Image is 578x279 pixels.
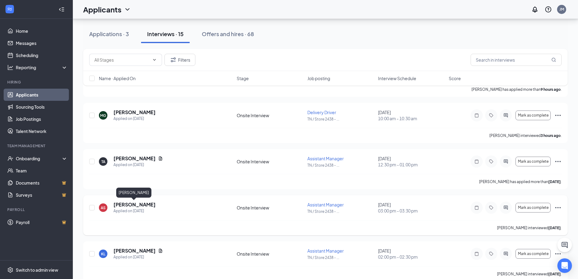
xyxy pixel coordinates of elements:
svg: Tag [488,205,495,210]
p: [PERSON_NAME] interviewed . [497,225,562,230]
a: Scheduling [16,49,68,61]
a: SurveysCrown [16,189,68,201]
div: Applications · 3 [89,30,129,38]
div: Offers and hires · 68 [202,30,254,38]
div: Applied on [DATE] [113,162,163,168]
b: [DATE] [548,179,561,184]
a: Messages [16,37,68,49]
a: Home [16,25,68,37]
button: Mark as complete [515,111,551,120]
a: Job Postings [16,113,68,125]
svg: Ellipses [554,204,562,211]
span: 03:00 pm - 03:30 pm [378,208,445,214]
b: [DATE] [548,226,561,230]
svg: ActiveChat [502,113,509,118]
div: Applied on [DATE] [113,116,156,122]
h1: Applicants [83,4,121,15]
div: Team Management [7,143,66,148]
svg: ChatActive [561,241,568,249]
span: Name · Applied On [99,75,136,81]
span: Assistant Manager [307,202,344,207]
svg: Note [473,159,480,164]
svg: Ellipses [554,250,562,257]
svg: ActiveChat [502,205,509,210]
svg: ActiveChat [502,251,509,256]
svg: UserCheck [7,155,13,162]
button: Mark as complete [515,203,551,213]
span: Mark as complete [518,252,549,256]
div: TA [101,159,105,164]
span: Score [449,75,461,81]
p: TN / Store 2438 - ... [307,117,374,122]
span: Interview Schedule [378,75,416,81]
div: Hiring [7,80,66,85]
p: [PERSON_NAME] interviewed . [489,133,562,138]
svg: Settings [7,267,13,273]
svg: ChevronDown [152,57,157,62]
div: Onsite Interview [237,205,304,211]
button: ChatActive [557,238,572,252]
h5: [PERSON_NAME] [113,109,156,116]
svg: Tag [488,251,495,256]
p: TN / Store 2438 - ... [307,163,374,168]
div: Payroll [7,207,66,212]
div: Applied on [DATE] [113,208,156,214]
div: JM [559,7,564,12]
a: Talent Network [16,125,68,137]
svg: Filter [170,56,177,63]
a: Sourcing Tools [16,101,68,113]
span: Assistant Manager [307,156,344,161]
div: Onboarding [16,155,63,162]
svg: WorkstreamLogo [7,6,13,12]
svg: Collapse [59,6,65,12]
b: 3 hours ago [541,133,561,138]
p: [PERSON_NAME] has applied more than . [479,179,562,184]
h5: [PERSON_NAME] [113,247,156,254]
div: AS [101,205,106,210]
div: [DATE] [378,248,445,260]
span: Assistant Manager [307,248,344,253]
p: [PERSON_NAME] interviewed . [497,271,562,277]
svg: Ellipses [554,112,562,119]
a: DocumentsCrown [16,177,68,189]
span: 10:00 am - 10:30 am [378,115,445,121]
p: TN / Store 2438 - ... [307,209,374,214]
svg: Document [158,248,163,253]
svg: Tag [488,159,495,164]
div: Onsite Interview [237,251,304,257]
svg: Tag [488,113,495,118]
div: [PERSON_NAME] [116,188,151,198]
span: Mark as complete [518,206,549,210]
span: Mark as complete [518,113,549,117]
svg: ChevronDown [124,6,131,13]
div: Open Intercom Messenger [557,258,572,273]
h5: [PERSON_NAME] [113,201,156,208]
div: [DATE] [378,155,445,168]
div: Onsite Interview [237,158,304,165]
span: Stage [237,75,249,81]
svg: Note [473,113,480,118]
p: TN / Store 2438 - ... [307,255,374,260]
span: Mark as complete [518,159,549,164]
svg: QuestionInfo [545,6,552,13]
svg: Document [158,156,163,161]
button: Mark as complete [515,157,551,166]
svg: Note [473,251,480,256]
div: KL [101,251,105,257]
button: Filter Filters [164,54,195,66]
h5: [PERSON_NAME] [113,155,156,162]
div: Interviews · 15 [147,30,184,38]
div: Switch to admin view [16,267,58,273]
div: [DATE] [378,202,445,214]
input: All Stages [94,56,150,63]
button: Mark as complete [515,249,551,259]
svg: Analysis [7,64,13,70]
div: MG [100,113,106,118]
input: Search in interviews [471,54,562,66]
svg: Notifications [531,6,539,13]
svg: MagnifyingGlass [551,57,556,62]
div: Applied on [DATE] [113,254,163,260]
div: [DATE] [378,109,445,121]
span: 02:00 pm - 02:30 pm [378,254,445,260]
span: Job posting [307,75,330,81]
